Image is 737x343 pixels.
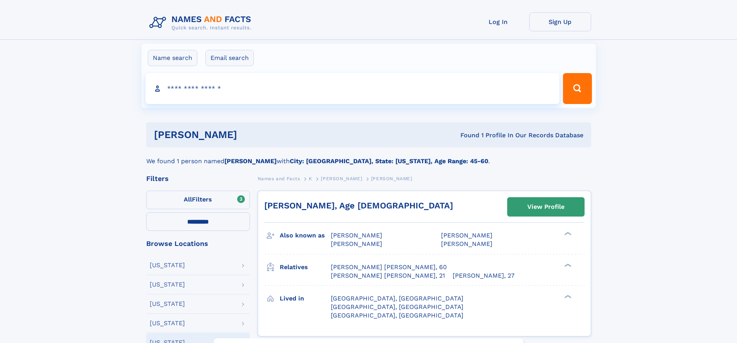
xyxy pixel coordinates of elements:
[205,50,254,66] label: Email search
[527,198,564,216] div: View Profile
[258,174,300,183] a: Names and Facts
[563,294,572,299] div: ❯
[331,295,463,302] span: [GEOGRAPHIC_DATA], [GEOGRAPHIC_DATA]
[148,50,197,66] label: Name search
[331,271,445,280] a: [PERSON_NAME] [PERSON_NAME], 21
[321,176,362,181] span: [PERSON_NAME]
[563,263,572,268] div: ❯
[150,282,185,288] div: [US_STATE]
[331,240,382,247] span: [PERSON_NAME]
[349,131,583,140] div: Found 1 Profile In Our Records Database
[146,175,250,182] div: Filters
[508,198,584,216] a: View Profile
[563,231,572,236] div: ❯
[467,12,529,31] a: Log In
[321,174,362,183] a: [PERSON_NAME]
[146,12,258,33] img: Logo Names and Facts
[224,157,277,165] b: [PERSON_NAME]
[290,157,488,165] b: City: [GEOGRAPHIC_DATA], State: [US_STATE], Age Range: 45-60
[280,292,331,305] h3: Lived in
[146,191,250,209] label: Filters
[145,73,560,104] input: search input
[309,174,312,183] a: K
[184,196,192,203] span: All
[146,240,250,247] div: Browse Locations
[150,301,185,307] div: [US_STATE]
[150,262,185,268] div: [US_STATE]
[331,232,382,239] span: [PERSON_NAME]
[280,229,331,242] h3: Also known as
[563,73,592,104] button: Search Button
[441,232,492,239] span: [PERSON_NAME]
[371,176,412,181] span: [PERSON_NAME]
[154,130,349,140] h1: [PERSON_NAME]
[529,12,591,31] a: Sign Up
[280,261,331,274] h3: Relatives
[146,147,591,166] div: We found 1 person named with .
[331,263,447,271] a: [PERSON_NAME] [PERSON_NAME], 60
[453,271,515,280] a: [PERSON_NAME], 27
[441,240,492,247] span: [PERSON_NAME]
[309,176,312,181] span: K
[331,312,463,319] span: [GEOGRAPHIC_DATA], [GEOGRAPHIC_DATA]
[150,320,185,326] div: [US_STATE]
[331,303,463,311] span: [GEOGRAPHIC_DATA], [GEOGRAPHIC_DATA]
[264,201,453,210] a: [PERSON_NAME], Age [DEMOGRAPHIC_DATA]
